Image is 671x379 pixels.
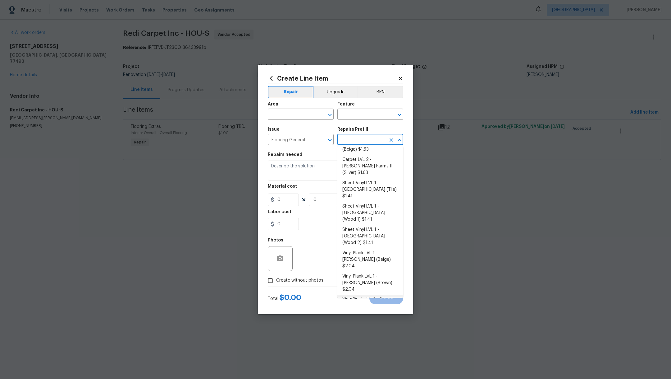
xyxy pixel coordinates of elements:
[337,201,403,225] li: Sheet Vinyl LVL 1 - [GEOGRAPHIC_DATA] (Wood 1) $1.41
[337,248,403,271] li: Vinyl Plank LVL 1 - [PERSON_NAME] (Beige) $2.04
[268,238,283,242] h5: Photos
[337,295,403,311] li: Vinyl Plank LVL 2 - Best Door 4.5 (Beige) $3.58
[280,294,301,301] span: $ 0.00
[268,75,398,82] h2: Create Line Item
[268,294,301,302] div: Total
[395,110,404,119] button: Open
[333,292,367,304] button: Cancel
[326,136,334,144] button: Open
[268,127,280,132] h5: Issue
[276,277,323,284] span: Create without photos
[268,184,297,189] h5: Material cost
[395,136,404,144] button: Close
[313,86,358,98] button: Upgrade
[337,127,368,132] h5: Repairs Prefill
[337,225,403,248] li: Sheet Vinyl LVL 1 - [GEOGRAPHIC_DATA] (Wood 2) $1.41
[337,178,403,201] li: Sheet Vinyl LVL 1 - [GEOGRAPHIC_DATA] (Tile) $1.41
[268,210,291,214] h5: Labor cost
[268,102,278,106] h5: Area
[337,271,403,295] li: Vinyl Plank LVL 1 - [PERSON_NAME] (Brown) $2.04
[337,102,355,106] h5: Feature
[268,86,313,98] button: Repair
[358,86,403,98] button: BRN
[337,155,403,178] li: Carpet LVL 2 - [PERSON_NAME] Farms II (Silver) $1.63
[387,136,396,144] button: Clear
[268,152,302,157] h5: Repairs needed
[326,110,334,119] button: Open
